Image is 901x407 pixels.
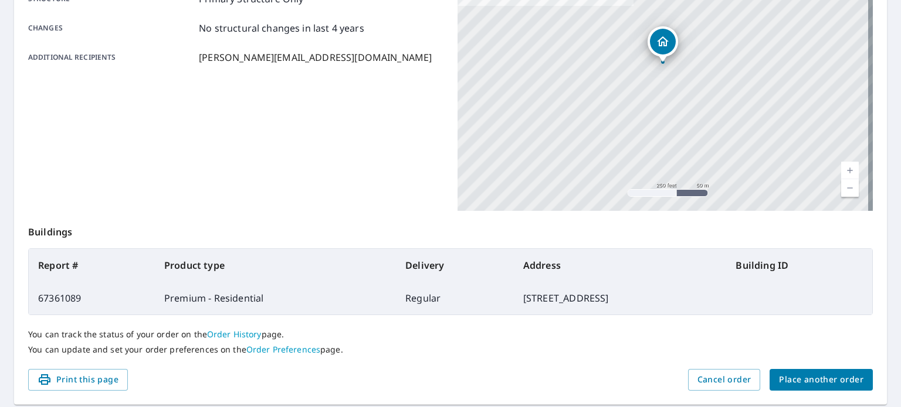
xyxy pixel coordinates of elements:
a: Order Preferences [246,344,320,355]
button: Place another order [770,369,873,391]
span: Print this page [38,372,118,387]
a: Current Level 17, Zoom Out [841,179,859,197]
p: You can track the status of your order on the page. [28,329,873,340]
td: 67361089 [29,282,155,314]
td: Premium - Residential [155,282,396,314]
button: Cancel order [688,369,761,391]
p: Changes [28,21,194,35]
p: No structural changes in last 4 years [199,21,364,35]
span: Cancel order [697,372,751,387]
td: [STREET_ADDRESS] [514,282,727,314]
a: Order History [207,329,262,340]
th: Delivery [396,249,514,282]
p: Additional recipients [28,50,194,64]
th: Report # [29,249,155,282]
p: [PERSON_NAME][EMAIL_ADDRESS][DOMAIN_NAME] [199,50,432,64]
span: Place another order [779,372,863,387]
th: Product type [155,249,396,282]
p: Buildings [28,211,873,248]
p: You can update and set your order preferences on the page. [28,344,873,355]
div: Dropped pin, building 1, Residential property, 15470 Meherrin Dr Centreville, VA 20120 [648,26,678,63]
th: Address [514,249,727,282]
th: Building ID [726,249,872,282]
td: Regular [396,282,514,314]
a: Current Level 17, Zoom In [841,162,859,179]
button: Print this page [28,369,128,391]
